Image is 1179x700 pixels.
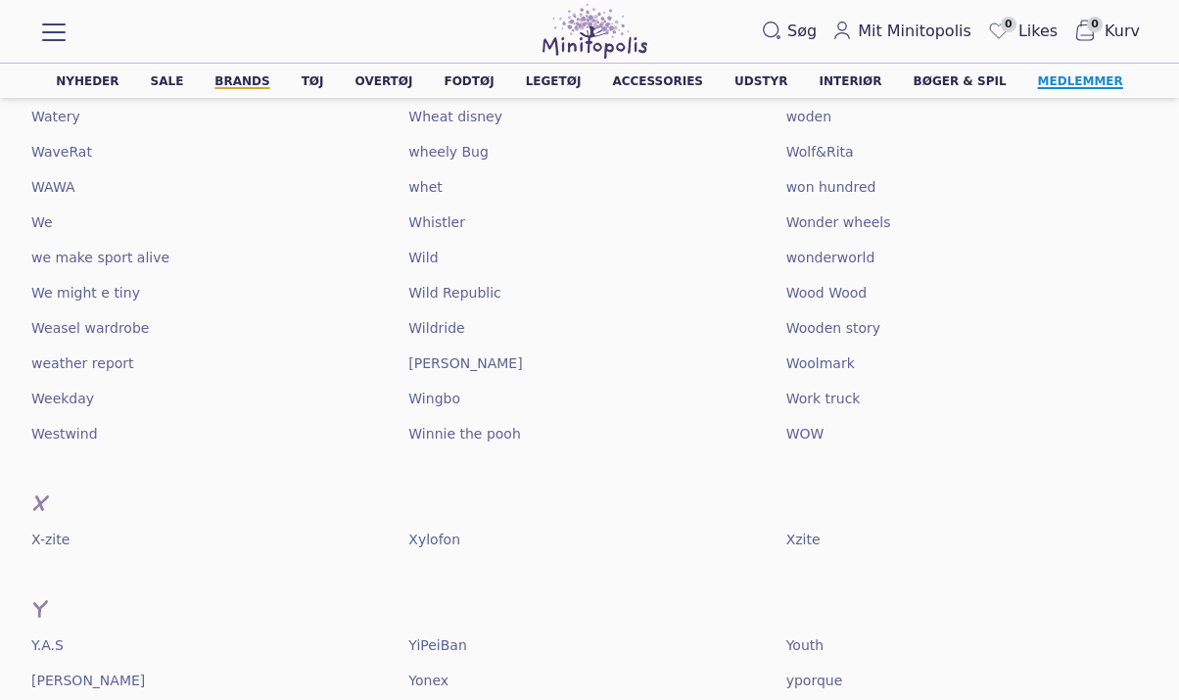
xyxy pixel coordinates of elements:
[408,283,501,303] a: Wild Republic
[408,353,522,373] a: [PERSON_NAME]
[786,248,875,267] a: wonderworld
[31,212,53,232] a: We
[786,424,825,443] a: WOW
[31,248,169,267] a: we make sport alive
[31,177,75,197] a: WAWA
[786,283,868,303] a: Wood Wood
[786,107,831,126] a: woden
[31,107,80,126] a: Watery
[526,75,582,87] a: Legetøj
[444,75,494,87] a: Fodtøj
[408,530,460,549] a: Xylofon
[408,424,520,443] a: Winnie the pooh
[786,212,891,232] a: Wonder wheels
[786,389,861,408] a: Work truck
[408,635,466,655] a: YiPeiBan
[786,671,843,690] a: yporque
[31,389,94,408] a: Weekday
[786,142,854,162] a: Wolf&Rita
[1087,17,1103,32] span: 0
[408,212,465,232] a: Whistler
[979,15,1065,48] a: 0Likes
[31,490,1148,522] h1: X
[1065,15,1148,48] button: 0Kurv
[31,142,92,162] a: WaveRat
[914,75,1007,87] a: Bøger & spil
[56,75,118,87] a: Nyheder
[408,177,442,197] a: whet
[1018,20,1058,43] span: Likes
[734,75,787,87] a: Udstyr
[355,75,413,87] a: Overtøj
[858,20,971,43] span: Mit Minitopolis
[31,530,70,549] a: X-zite
[408,318,464,338] a: Wildride
[408,389,460,408] a: Wingbo
[1001,17,1016,32] span: 0
[786,530,821,549] a: Xzite
[31,353,134,373] a: weather report
[31,318,149,338] a: Weasel wardrobe
[151,75,184,87] a: Sale
[1105,20,1140,43] span: Kurv
[408,248,438,267] a: Wild
[31,424,98,443] a: Westwind
[408,107,502,126] a: Wheat disney
[786,353,855,373] a: Woolmark
[408,142,489,162] a: wheely Bug
[786,318,880,338] a: Wooden story
[31,283,140,303] a: We might e tiny
[31,635,64,655] a: Y.A.S
[786,177,876,197] a: won hundred
[786,635,825,655] a: Youth
[754,16,825,47] button: Søg
[819,75,881,87] a: Interiør
[542,4,647,59] img: Minitopolis logo
[31,596,1148,628] h1: Y
[31,671,145,690] a: [PERSON_NAME]
[214,75,269,87] a: Brands
[408,671,448,690] a: Yonex
[787,20,817,43] span: Søg
[825,16,979,47] a: Mit Minitopolis
[302,75,324,87] a: Tøj
[1038,75,1123,87] a: Medlemmer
